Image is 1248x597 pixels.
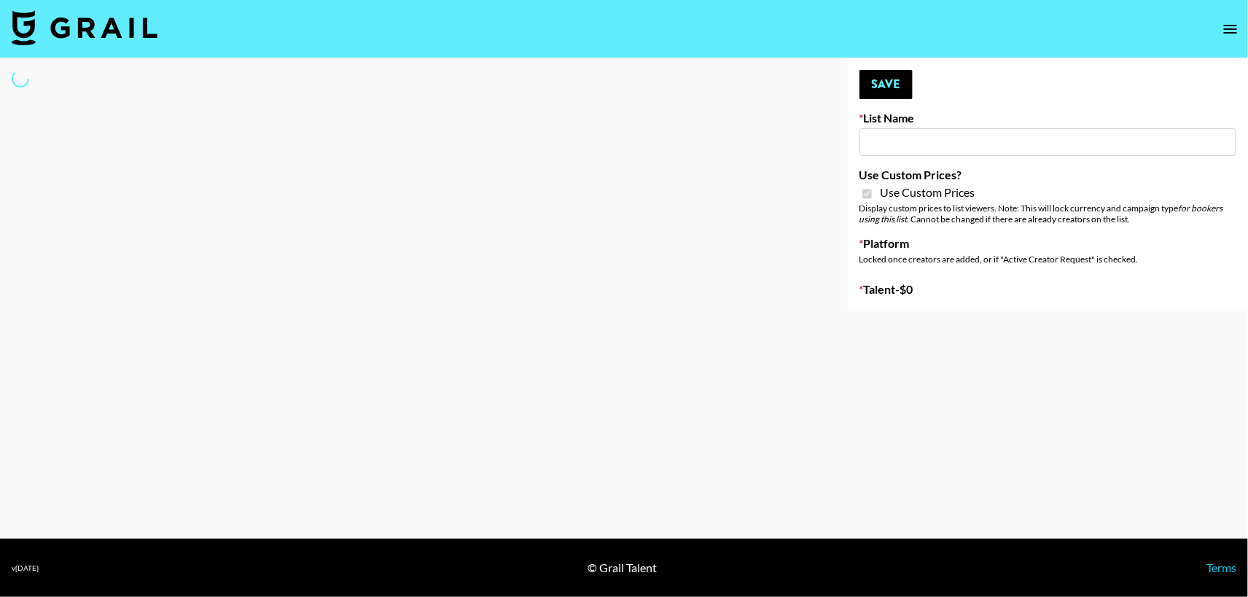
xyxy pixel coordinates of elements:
[859,168,1236,182] label: Use Custom Prices?
[859,282,1236,297] label: Talent - $ 0
[859,203,1236,225] div: Display custom prices to list viewers. Note: This will lock currency and campaign type . Cannot b...
[859,254,1236,265] div: Locked once creators are added, or if "Active Creator Request" is checked.
[12,10,157,45] img: Grail Talent
[881,185,975,200] span: Use Custom Prices
[859,203,1223,225] em: for bookers using this list
[859,236,1236,251] label: Platform
[859,111,1236,125] label: List Name
[12,563,39,573] div: v [DATE]
[859,70,913,99] button: Save
[1216,15,1245,44] button: open drawer
[588,561,658,575] div: © Grail Talent
[1206,561,1236,574] a: Terms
